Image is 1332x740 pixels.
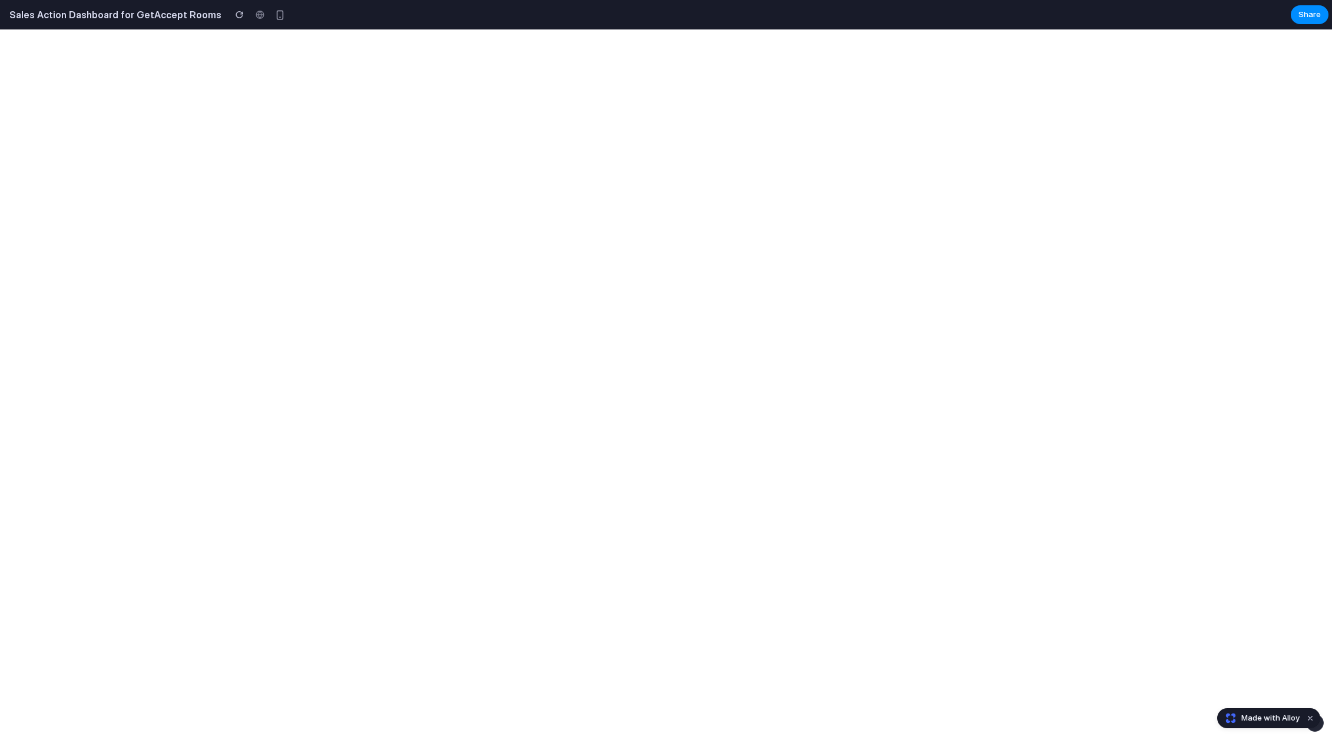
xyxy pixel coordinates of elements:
span: Share [1298,9,1321,21]
h2: Sales Action Dashboard for GetAccept Rooms [5,8,221,22]
button: Dismiss watermark [1303,711,1317,725]
a: Made with Alloy [1218,712,1301,724]
span: Made with Alloy [1241,712,1300,724]
button: Share [1291,5,1328,24]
